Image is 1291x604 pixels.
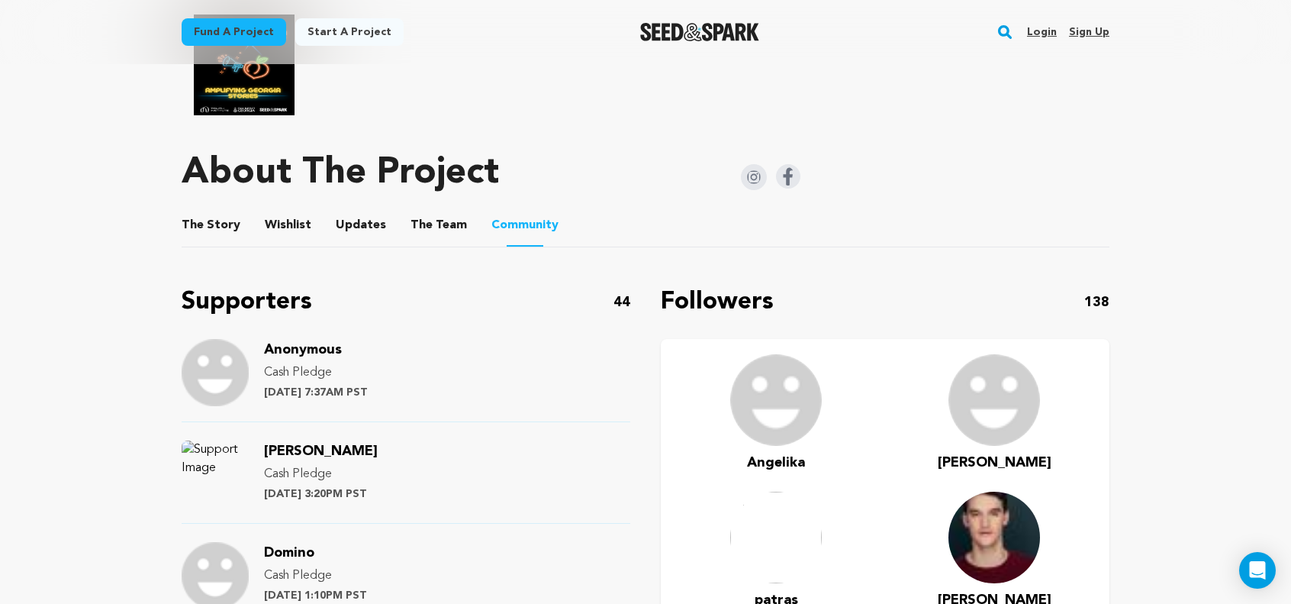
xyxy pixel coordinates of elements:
[1069,20,1109,44] a: Sign up
[948,492,1040,583] img: 45247138f0950c60.jpg
[747,456,805,470] span: Angelika
[730,354,822,446] img: user.png
[776,164,800,189] img: Seed&Spark Facebook Icon
[1239,552,1276,589] div: Open Intercom Messenger
[295,18,404,46] a: Start a project
[491,216,559,234] span: Community
[182,216,240,234] span: Story
[948,354,1040,446] img: user.png
[938,452,1051,473] a: [PERSON_NAME]
[182,18,286,46] a: Fund a project
[747,452,805,473] a: Angelika
[264,343,342,357] span: Anonymous
[640,23,760,41] img: Seed&Spark Logo Dark Mode
[182,441,249,508] img: Support Image
[613,292,630,313] p: 44
[264,446,378,458] a: [PERSON_NAME]
[264,567,367,585] p: Cash Pledge
[182,155,499,192] h1: About The Project
[1084,292,1109,313] p: 138
[640,23,760,41] a: Seed&Spark Homepage
[182,339,249,406] img: Support Image
[264,363,368,382] p: Cash Pledge
[264,486,378,502] p: [DATE] 3:20PM PST
[265,216,311,234] span: Wishlist
[264,444,378,458] span: [PERSON_NAME]
[741,164,767,190] img: Seed&Spark Instagram Icon
[410,216,467,234] span: Team
[661,284,774,321] p: Followers
[264,385,368,400] p: [DATE] 7:37AM PST
[938,456,1051,470] span: [PERSON_NAME]
[264,546,314,560] span: Domino
[410,216,433,234] span: The
[194,15,295,115] img: Film Impact Georgia Rally
[730,492,822,583] img: ACg8ocJQpzFMETqMr_G0rjXMWJxHVgPo-3jIH5vB93LmWAWfWjDTAQ=s96-c
[1027,20,1057,44] a: Login
[264,547,314,560] a: Domino
[336,216,386,234] span: Updates
[264,344,342,357] a: Anonymous
[182,284,312,321] p: Supporters
[264,588,367,603] p: [DATE] 1:10PM PST
[264,465,378,483] p: Cash Pledge
[182,216,204,234] span: The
